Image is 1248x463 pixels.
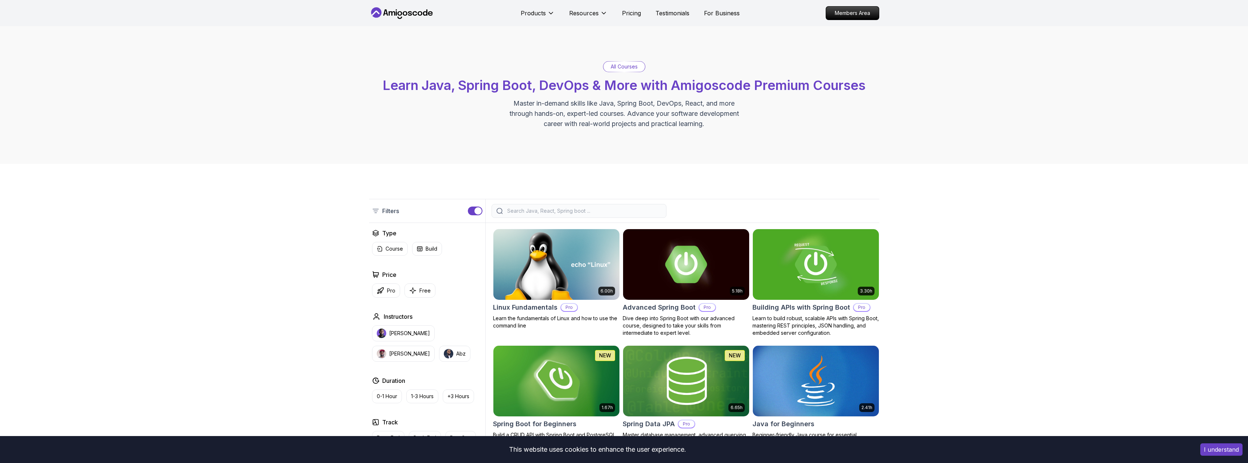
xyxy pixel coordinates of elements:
p: Free [419,287,431,294]
a: Advanced Spring Boot card5.18hAdvanced Spring BootProDive deep into Spring Boot with our advanced... [623,229,750,337]
img: instructor img [444,349,453,358]
a: Pricing [622,9,641,17]
p: Pro [854,304,870,311]
button: Resources [569,9,607,23]
h2: Spring Boot for Beginners [493,419,576,429]
h2: Java for Beginners [752,419,814,429]
button: Accept cookies [1200,443,1243,456]
img: Advanced Spring Boot card [623,229,749,300]
p: Dev Ops [450,434,471,442]
p: NEW [729,352,741,359]
h2: Price [382,270,396,279]
p: All Courses [611,63,638,70]
button: +3 Hours [443,389,474,403]
a: For Business [704,9,740,17]
p: 5.18h [732,288,743,294]
p: [PERSON_NAME] [389,330,430,337]
img: Linux Fundamentals card [493,229,619,300]
input: Search Java, React, Spring boot ... [506,207,662,215]
p: 1-3 Hours [411,393,434,400]
p: Dive deep into Spring Boot with our advanced course, designed to take your skills from intermedia... [623,315,750,337]
a: Linux Fundamentals card6.00hLinux FundamentalsProLearn the fundamentals of Linux and how to use t... [493,229,620,329]
button: Products [521,9,555,23]
p: Learn to build robust, scalable APIs with Spring Boot, mastering REST principles, JSON handling, ... [752,315,879,337]
button: 0-1 Hour [372,389,402,403]
p: +3 Hours [447,393,469,400]
p: Filters [382,207,399,215]
img: Building APIs with Spring Boot card [753,229,879,300]
p: Abz [456,350,466,357]
p: Pro [561,304,577,311]
button: Course [372,242,408,256]
img: instructor img [377,329,386,338]
p: Learn the fundamentals of Linux and how to use the command line [493,315,620,329]
button: Pro [372,283,400,298]
div: This website uses cookies to enhance the user experience. [5,442,1189,458]
a: Members Area [826,6,879,20]
p: 2.41h [861,405,872,411]
p: Beginner-friendly Java course for essential programming skills and application development [752,431,879,446]
a: Testimonials [656,9,689,17]
p: Resources [569,9,599,17]
a: Building APIs with Spring Boot card3.30hBuilding APIs with Spring BootProLearn to build robust, s... [752,229,879,337]
p: [PERSON_NAME] [389,350,430,357]
p: 6.65h [731,405,743,411]
button: instructor img[PERSON_NAME] [372,346,435,362]
p: Front End [377,434,400,442]
button: instructor img[PERSON_NAME] [372,325,435,341]
p: 0-1 Hour [377,393,397,400]
p: NEW [599,352,611,359]
h2: Advanced Spring Boot [623,302,696,313]
p: 1.67h [602,405,613,411]
h2: Type [382,229,396,238]
p: 3.30h [860,288,872,294]
button: Front End [372,431,404,445]
p: Members Area [826,7,879,20]
h2: Duration [382,376,405,385]
p: Back End [414,434,436,442]
p: Course [386,245,403,252]
a: Java for Beginners card2.41hJava for BeginnersBeginner-friendly Java course for essential program... [752,345,879,446]
h2: Building APIs with Spring Boot [752,302,850,313]
p: Build [426,245,437,252]
h2: Linux Fundamentals [493,302,558,313]
p: Pro [387,287,395,294]
button: Build [412,242,442,256]
img: Spring Data JPA card [623,346,749,416]
p: 6.00h [600,288,613,294]
h2: Spring Data JPA [623,419,675,429]
p: Master in-demand skills like Java, Spring Boot, DevOps, React, and more through hands-on, expert-... [502,98,747,129]
h2: Instructors [384,312,412,321]
img: Java for Beginners card [753,346,879,416]
h2: Track [382,418,398,427]
button: Back End [409,431,441,445]
p: Pro [678,420,695,428]
p: Build a CRUD API with Spring Boot and PostgreSQL database using Spring Data JPA and Spring AI [493,431,620,446]
button: Free [404,283,435,298]
a: Spring Boot for Beginners card1.67hNEWSpring Boot for BeginnersBuild a CRUD API with Spring Boot ... [493,345,620,446]
button: instructor imgAbz [439,346,470,362]
button: 1-3 Hours [406,389,438,403]
img: instructor img [377,349,386,358]
span: Learn Java, Spring Boot, DevOps & More with Amigoscode Premium Courses [383,77,865,93]
button: Dev Ops [445,431,476,445]
p: Products [521,9,546,17]
p: Pro [699,304,715,311]
img: Spring Boot for Beginners card [493,346,619,416]
a: Spring Data JPA card6.65hNEWSpring Data JPAProMaster database management, advanced querying, and ... [623,345,750,446]
p: Master database management, advanced querying, and expert data handling with ease [623,431,750,446]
